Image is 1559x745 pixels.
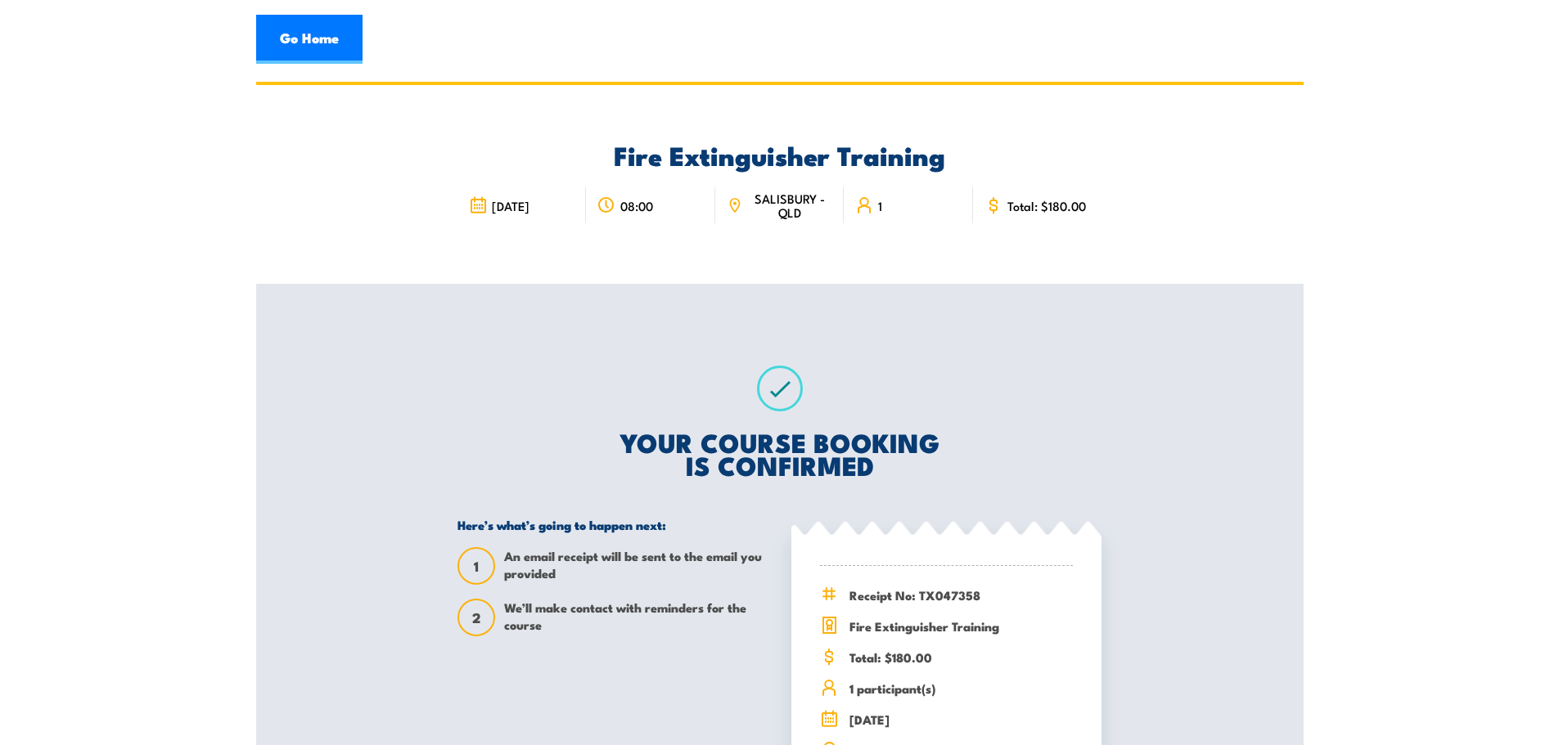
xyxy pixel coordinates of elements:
h2: YOUR COURSE BOOKING IS CONFIRMED [457,430,1102,476]
span: SALISBURY - QLD [747,191,832,219]
h5: Here’s what’s going to happen next: [457,517,768,532]
span: [DATE] [492,199,529,213]
span: Receipt No: TX047358 [849,586,1073,604]
span: Total: $180.00 [1007,199,1086,213]
span: An email receipt will be sent to the email you provided [504,547,768,585]
h2: Fire Extinguisher Training [457,143,1102,166]
span: Fire Extinguisher Training [849,617,1073,635]
span: Total: $180.00 [849,648,1073,666]
a: Go Home [256,15,363,64]
span: We’ll make contact with reminders for the course [504,599,768,636]
span: 1 [459,558,493,575]
span: 1 participant(s) [849,679,1073,698]
span: [DATE] [849,710,1073,729]
span: 1 [878,199,882,213]
span: 2 [459,609,493,626]
span: 08:00 [620,199,653,213]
